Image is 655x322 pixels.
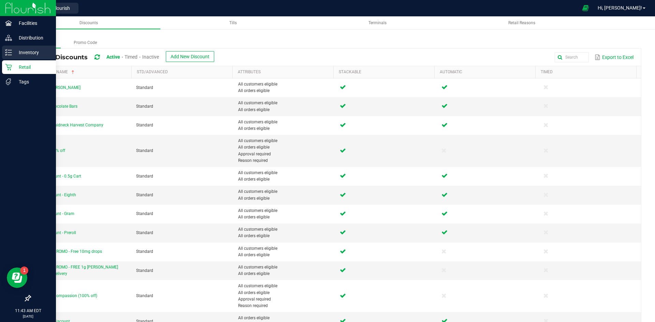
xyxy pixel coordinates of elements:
[238,252,332,258] span: All orders eligible
[136,85,153,90] span: Standard
[598,5,642,11] span: Hi, [PERSON_NAME]!
[238,81,332,88] span: All customers eligible
[34,249,102,254] span: DELIVERY PROMO - Free 10mg drops
[593,51,635,63] button: Export to Excel
[12,19,53,27] p: Facilities
[238,233,332,239] span: All orders eligible
[238,170,332,176] span: All customers eligible
[238,151,332,157] span: Approval required
[125,54,137,60] span: Timed
[136,123,153,127] span: Standard
[3,314,53,319] p: [DATE]
[61,37,110,48] label: Promo Code
[238,100,332,106] span: All customers eligible
[136,193,153,197] span: Standard
[238,107,332,113] span: All orders eligible
[5,34,12,41] inline-svg: Distribution
[238,226,332,233] span: All customers eligible
[136,211,153,216] span: Standard
[339,70,432,75] a: StackableSortable
[238,245,332,252] span: All customers eligible
[3,308,53,314] p: 11:43 AM EDT
[578,1,593,15] span: Open Ecommerce Menu
[5,78,12,85] inline-svg: Tags
[136,268,153,273] span: Standard
[136,148,153,153] span: Standard
[171,54,209,59] span: Add New Discount
[368,20,387,25] span: Terminals
[238,290,332,296] span: All orders eligible
[7,267,27,288] iframe: Resource center
[238,195,332,202] span: All orders eligible
[508,20,535,25] span: Retail Reasons
[5,64,12,71] inline-svg: Retail
[35,51,219,64] div: Retail Discounts
[541,70,634,75] a: TimedSortable
[555,52,589,62] input: Search
[136,174,153,179] span: Standard
[136,293,153,298] span: Standard
[238,144,332,151] span: All orders eligible
[238,271,332,277] span: All orders eligible
[70,70,76,75] span: Sortable
[34,123,103,127] span: 30% off Aquidneck Harvest Company
[34,174,81,179] span: Daily Discount - 0.5g Cart
[5,20,12,27] inline-svg: Facilities
[238,157,332,164] span: Reason required
[12,78,53,86] p: Tags
[238,214,332,220] span: All orders eligible
[229,20,237,25] span: Tills
[166,51,214,62] button: Add New Discount
[238,208,332,214] span: All customers eligible
[12,63,53,71] p: Retail
[106,54,120,60] span: Active
[142,54,159,60] span: Inactive
[238,88,332,94] span: All orders eligible
[5,49,12,56] inline-svg: Inventory
[238,188,332,195] span: All customers eligible
[20,266,28,275] iframe: Resource center unread badge
[136,230,153,235] span: Standard
[440,70,533,75] a: AutomaticSortable
[34,85,81,90] span: 20% off [PERSON_NAME]
[137,70,230,75] a: Std/AdvancedSortable
[34,293,97,298] span: Employee Compassion (100% off)
[238,70,331,75] a: AttributesSortable
[238,125,332,132] span: All orders eligible
[34,265,118,276] span: DELIVERY PROMO - FREE 1g [PERSON_NAME] Preroll w/ delivery
[136,249,153,254] span: Standard
[12,48,53,57] p: Inventory
[12,34,53,42] p: Distribution
[34,104,77,109] span: 20% off Chocolate Bars
[238,315,332,321] span: All orders eligible
[136,104,153,109] span: Standard
[35,70,129,75] a: Discount NameSortable
[238,138,332,144] span: All customers eligible
[238,283,332,289] span: All customers eligible
[238,119,332,125] span: All customers eligible
[238,176,332,183] span: All orders eligible
[238,264,332,271] span: All customers eligible
[238,296,332,303] span: Approval required
[79,20,98,25] span: Discounts
[238,303,332,309] span: Reason required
